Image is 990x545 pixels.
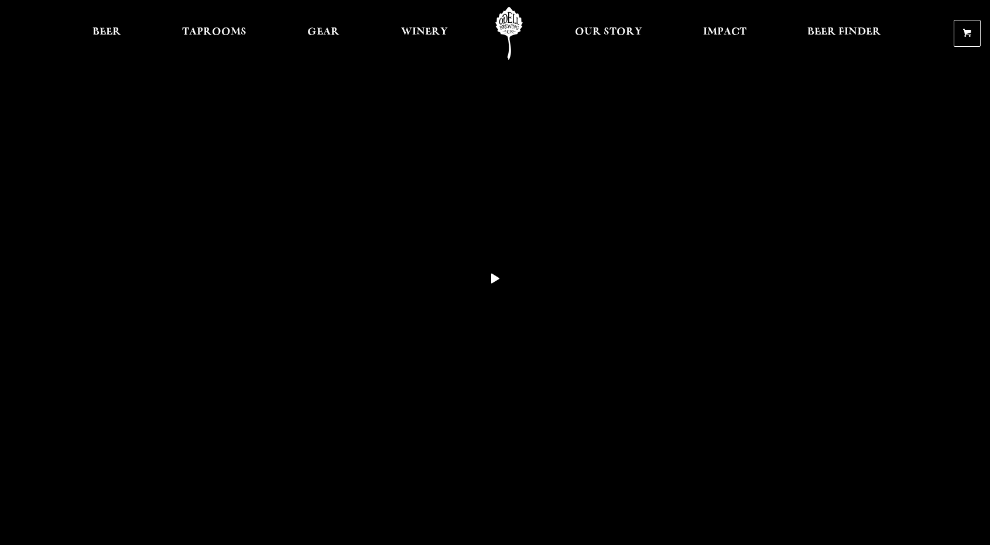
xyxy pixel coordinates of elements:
[182,27,246,37] span: Taprooms
[703,27,746,37] span: Impact
[93,27,121,37] span: Beer
[393,7,455,60] a: Winery
[567,7,650,60] a: Our Story
[401,27,448,37] span: Winery
[487,7,531,60] a: Odell Home
[696,7,754,60] a: Impact
[307,27,340,37] span: Gear
[807,27,881,37] span: Beer Finder
[300,7,347,60] a: Gear
[85,7,129,60] a: Beer
[575,27,642,37] span: Our Story
[800,7,889,60] a: Beer Finder
[174,7,254,60] a: Taprooms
